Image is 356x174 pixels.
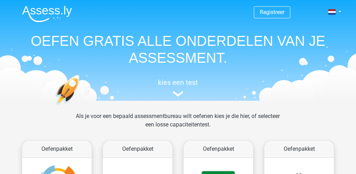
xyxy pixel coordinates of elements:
a: Registreer [260,9,284,15]
a: kies een test [17,78,339,97]
h1: OEFEN GRATIS ALLE ONDERDELEN VAN JE ASSESSMENT. [17,32,339,66]
img: Assessly [22,6,72,22]
img: oefenen [55,75,107,138]
img: assessment [173,91,183,97]
div: Als je voor een bepaald assessmentbureau wilt oefenen kies je die hier, of selecteer een losse ca... [70,112,285,137]
h5: kies een test [17,78,339,87]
